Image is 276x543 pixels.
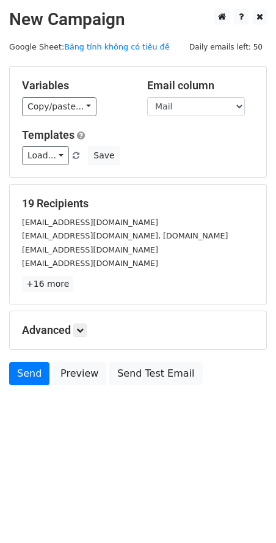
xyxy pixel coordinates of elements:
[147,79,254,92] h5: Email column
[22,218,158,227] small: [EMAIL_ADDRESS][DOMAIN_NAME]
[22,276,73,292] a: +16 more
[64,42,169,51] a: Bảng tính không có tiêu đề
[215,484,276,543] iframe: Chat Widget
[185,40,267,54] span: Daily emails left: 50
[215,484,276,543] div: Tiện ích trò chuyện
[22,128,74,141] a: Templates
[22,146,69,165] a: Load...
[22,97,96,116] a: Copy/paste...
[22,197,254,210] h5: 19 Recipients
[9,9,267,30] h2: New Campaign
[22,231,228,254] small: [EMAIL_ADDRESS][DOMAIN_NAME], [DOMAIN_NAME][EMAIL_ADDRESS][DOMAIN_NAME]
[9,42,170,51] small: Google Sheet:
[9,362,49,385] a: Send
[22,323,254,337] h5: Advanced
[185,42,267,51] a: Daily emails left: 50
[88,146,120,165] button: Save
[109,362,202,385] a: Send Test Email
[22,259,158,268] small: [EMAIL_ADDRESS][DOMAIN_NAME]
[22,79,129,92] h5: Variables
[53,362,106,385] a: Preview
